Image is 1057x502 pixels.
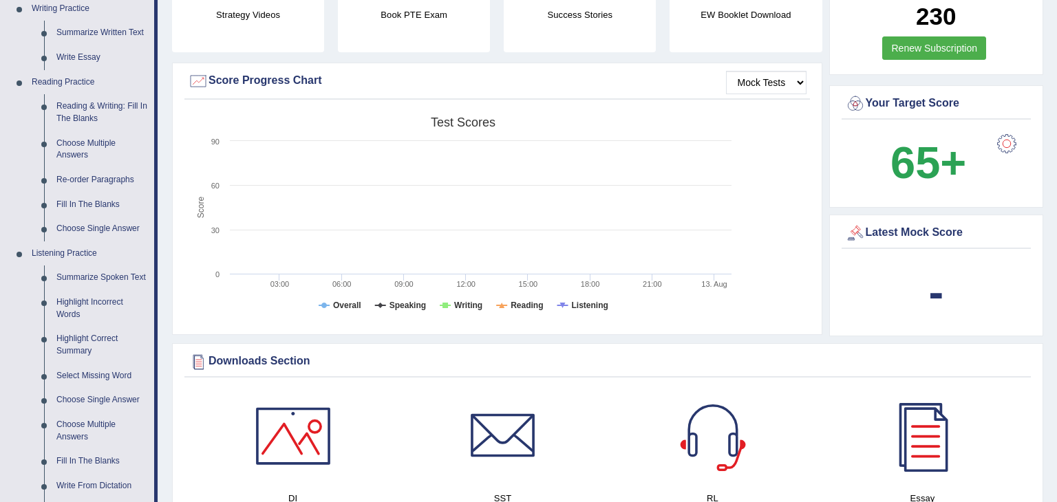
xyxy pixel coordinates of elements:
tspan: Listening [572,301,608,310]
a: Fill In The Blanks [50,193,154,217]
h4: Success Stories [504,8,656,22]
a: Summarize Written Text [50,21,154,45]
text: 21:00 [643,280,662,288]
text: 15:00 [519,280,538,288]
div: Downloads Section [188,351,1027,372]
a: Fill In The Blanks [50,449,154,474]
a: Write Essay [50,45,154,70]
tspan: Score [196,197,206,219]
tspan: Test scores [431,116,495,129]
text: 09:00 [394,280,414,288]
a: Summarize Spoken Text [50,265,154,290]
tspan: Reading [511,301,543,310]
h4: EW Booklet Download [670,8,822,22]
tspan: 13. Aug [701,280,727,288]
a: Choose Single Answer [50,388,154,413]
a: Select Missing Word [50,364,154,389]
b: - [928,267,943,317]
a: Renew Subscription [882,36,986,60]
tspan: Writing [454,301,482,310]
a: Choose Multiple Answers [50,413,154,449]
h4: Book PTE Exam [338,8,490,22]
div: Your Target Score [845,94,1028,114]
text: 30 [211,226,220,234]
a: Highlight Correct Summary [50,327,154,363]
a: Re-order Paragraphs [50,168,154,193]
b: 230 [916,3,956,30]
div: Latest Mock Score [845,223,1028,243]
b: 65+ [890,138,966,188]
text: 18:00 [581,280,600,288]
tspan: Speaking [389,301,426,310]
a: Highlight Incorrect Words [50,290,154,327]
a: Choose Single Answer [50,217,154,241]
a: Listening Practice [25,241,154,266]
text: 60 [211,182,220,190]
a: Reading Practice [25,70,154,95]
h4: Strategy Videos [172,8,324,22]
text: 03:00 [270,280,290,288]
a: Choose Multiple Answers [50,131,154,168]
a: Write From Dictation [50,474,154,499]
div: Score Progress Chart [188,71,807,91]
tspan: Overall [333,301,361,310]
text: 0 [215,270,220,279]
a: Reading & Writing: Fill In The Blanks [50,94,154,131]
text: 06:00 [332,280,352,288]
text: 90 [211,138,220,146]
text: 12:00 [456,280,476,288]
